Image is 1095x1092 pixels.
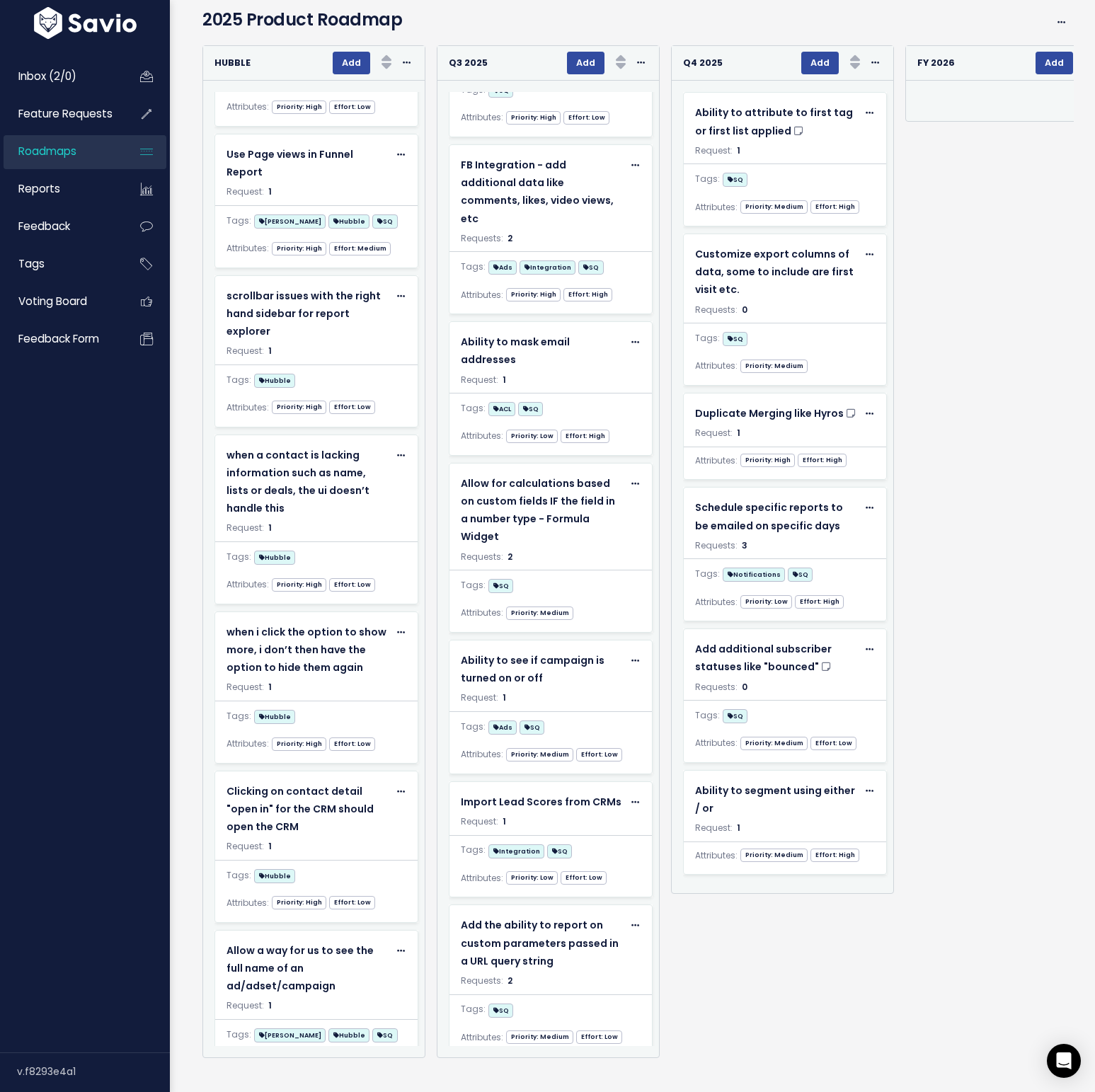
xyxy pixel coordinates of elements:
[329,401,375,414] span: Effort: Low
[272,401,326,414] span: Priority: High
[488,576,513,594] a: SQ
[563,288,612,301] span: Effort: High
[18,181,60,196] span: Reports
[723,173,747,187] span: SQ
[695,104,857,139] a: Ability to attribute to first tag or first list applied
[227,147,353,179] span: Use Page views in Funnel Report
[506,430,558,443] span: Priority: Low
[461,653,604,685] span: Ability to see if campaign is turned on or off
[254,371,295,389] a: Hubble
[695,822,733,834] span: Request:
[567,52,604,74] button: Add
[227,447,389,518] a: when a contact is lacking information such as name, lists or deals, the ui doesn’t handle this
[449,57,488,69] strong: Q3 2025
[227,287,389,341] a: scrollbar issues with the right hand sidebar for report explorer
[578,260,603,275] span: SQ
[227,146,389,181] a: Use Page views in Funnel Report
[518,399,543,417] a: SQ
[461,916,623,970] a: Add the ability to report on custom parameters passed in a URL query string
[520,720,544,735] span: SQ
[227,943,374,993] span: Allow a way for us to see the full name of an ad/adset/campaign
[488,402,515,416] span: ACL
[461,259,486,275] span: Tags:
[227,942,389,996] a: Allow a way for us to see the full name of an ad/adset/campaign
[227,400,269,415] span: Attributes:
[503,691,506,703] span: 1
[329,737,375,751] span: Effort: Low
[695,681,738,693] span: Requests:
[461,156,623,228] a: FB Integration - add additional data like comments, likes, video views, etc
[372,212,397,229] a: SQ
[227,345,264,357] span: Request:
[18,106,113,121] span: Feature Requests
[742,681,747,693] span: 0
[227,999,264,1011] span: Request:
[695,405,857,423] a: Duplicate Merging like Hyros
[461,691,498,703] span: Request:
[461,232,503,244] span: Requests:
[740,849,808,862] span: Priority: Medium
[695,539,738,551] span: Requests:
[268,345,272,357] span: 1
[695,200,738,215] span: Attributes:
[561,430,609,443] span: Effort: High
[254,869,295,883] span: Hubble
[254,212,326,229] a: [PERSON_NAME]
[268,840,272,852] span: 1
[695,427,733,439] span: Request:
[227,99,269,115] span: Attributes:
[695,144,733,156] span: Request:
[506,1030,573,1044] span: Priority: Medium
[695,594,738,610] span: Attributes:
[740,595,792,609] span: Priority: Low
[520,718,544,735] a: SQ
[227,895,269,911] span: Attributes:
[461,401,486,416] span: Tags:
[917,57,955,69] strong: FY 2026
[737,822,740,834] span: 1
[561,871,607,885] span: Effort: Low
[488,720,517,735] span: Ads
[227,623,389,677] a: when i click the option to show more, i don’t then have the option to hide them again
[227,522,264,534] span: Request:
[488,1001,513,1018] a: SQ
[723,565,785,582] a: Notifications
[798,454,847,467] span: Effort: High
[740,737,808,750] span: Priority: Medium
[461,652,623,687] a: Ability to see if campaign is turned on or off
[723,568,785,582] span: Notifications
[695,782,857,817] a: Ability to segment using either / or
[272,737,326,751] span: Priority: High
[683,57,723,69] strong: Q4 2025
[788,565,813,582] a: SQ
[4,98,117,130] a: Feature Requests
[268,999,272,1011] span: 1
[695,642,832,674] span: Add additional subscriber statuses like "bounced"
[227,784,374,834] span: Clicking on contact detail "open in" for the CRM should open the CRM
[4,173,117,205] a: Reports
[18,294,87,309] span: Voting Board
[695,453,738,469] span: Attributes:
[227,625,386,674] span: when i click the option to show more, i don’t then have the option to hide them again
[810,849,859,862] span: Effort: High
[254,1025,326,1043] a: [PERSON_NAME]
[461,793,623,811] a: Import Lead Scores from CRMs
[695,171,720,187] span: Tags:
[520,260,575,275] span: Integration
[202,7,999,33] h4: 2025 Product Roadmap
[329,100,375,114] span: Effort: Low
[695,105,853,137] span: Ability to attribute to first tag or first list applied
[576,748,622,761] span: Effort: Low
[461,870,503,886] span: Attributes:
[810,737,856,750] span: Effort: Low
[461,918,619,967] span: Add the ability to report on custom parameters passed in a URL query string
[506,871,558,885] span: Priority: Low
[1036,52,1073,74] button: Add
[506,288,561,301] span: Priority: High
[518,402,543,416] span: SQ
[506,607,573,620] span: Priority: Medium
[17,1053,170,1090] div: v.f8293e4a1
[227,549,251,565] span: Tags:
[461,476,615,544] span: Allow for calculations based on custom fields IF the field in a number type - Formula Widget
[227,681,264,693] span: Request:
